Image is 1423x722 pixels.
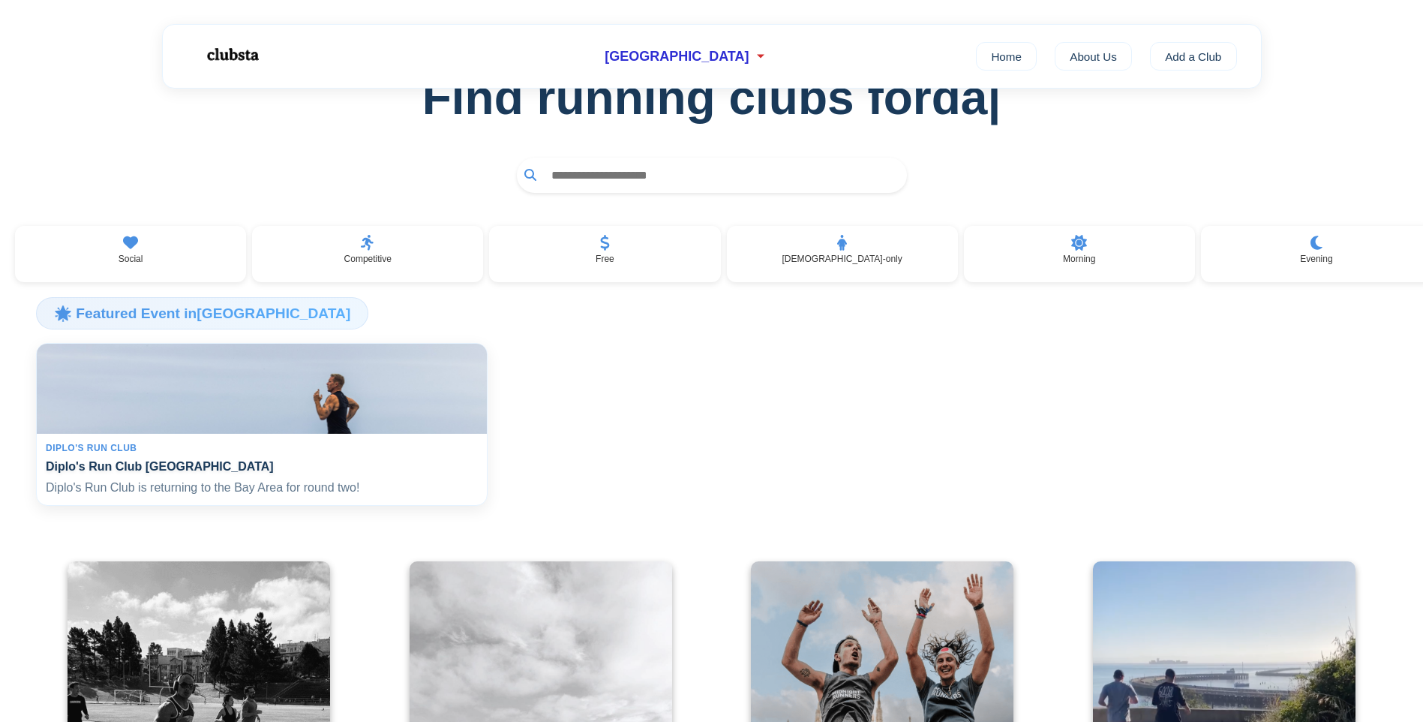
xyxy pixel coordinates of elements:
[46,443,478,453] div: Diplo's Run Club
[782,254,902,264] p: [DEMOGRAPHIC_DATA]-only
[1055,42,1132,71] a: About Us
[976,42,1037,71] a: Home
[119,254,143,264] p: Social
[344,254,392,264] p: Competitive
[187,36,277,74] img: Logo
[605,49,749,65] span: [GEOGRAPHIC_DATA]
[987,71,1001,125] span: |
[1300,254,1332,264] p: Evening
[30,342,494,435] img: Diplo's Run Club San Francisco
[1063,254,1095,264] p: Morning
[46,480,478,496] p: Diplo's Run Club is returning to the Bay Area for round two!
[46,459,478,474] h4: Diplo's Run Club [GEOGRAPHIC_DATA]
[36,297,368,329] h3: 🌟 Featured Event in [GEOGRAPHIC_DATA]
[1150,42,1237,71] a: Add a Club
[596,254,614,264] p: Free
